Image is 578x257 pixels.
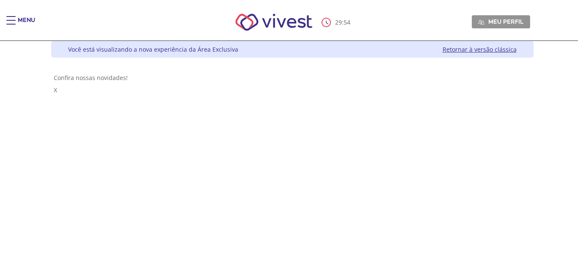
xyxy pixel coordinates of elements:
span: X [54,86,57,94]
div: Você está visualizando a nova experiência da Área Exclusiva [68,45,238,53]
div: Vivest [45,41,534,257]
div: : [322,18,352,27]
a: Meu perfil [472,15,530,28]
span: 29 [335,18,342,26]
span: Meu perfil [488,18,523,25]
img: Meu perfil [478,19,484,25]
span: 54 [344,18,350,26]
div: Menu [18,16,35,33]
div: Confira nossas novidades! [54,74,531,82]
img: Vivest [226,4,322,40]
a: Retornar à versão clássica [443,45,517,53]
